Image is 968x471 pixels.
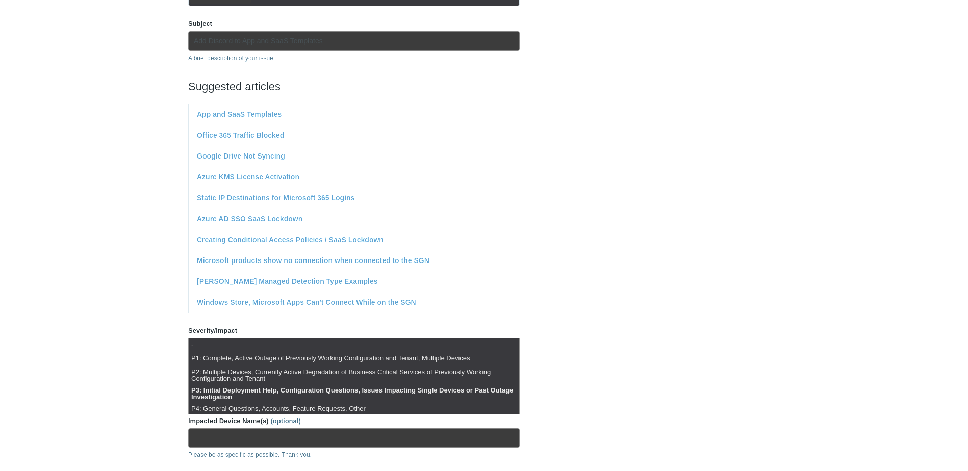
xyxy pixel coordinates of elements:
[189,352,519,366] li: P1: Complete, Active Outage of Previously Working Configuration and Tenant, Multiple Devices
[271,417,301,425] span: (optional)
[188,416,520,426] label: Impacted Device Name(s)
[188,450,520,459] p: Please be as specific as possible. Thank you.
[197,194,354,202] a: Static IP Destinations for Microsoft 365 Logins
[188,19,520,29] label: Subject
[189,338,519,352] li: -
[197,256,429,265] a: Microsoft products show no connection when connected to the SGN
[188,326,520,336] label: Severity/Impact
[197,173,299,181] a: Azure KMS License Activation
[189,366,519,384] li: P2: Multiple Devices, Currently Active Degradation of Business Critical Services of Previously Wo...
[197,298,416,306] a: Windows Store, Microsoft Apps Can't Connect While on the SGN
[197,215,302,223] a: Azure AD SSO SaaS Lockdown
[188,54,520,63] p: A brief description of your issue.
[189,384,519,403] li: P3: Initial Deployment Help, Configuration Questions, Issues Impacting Single Devices or Past Out...
[197,152,285,160] a: Google Drive Not Syncing
[189,403,519,416] li: P4: General Questions, Accounts, Feature Requests, Other
[197,235,384,244] a: Creating Conditional Access Policies / SaaS Lockdown
[197,131,284,139] a: Office 365 Traffic Blocked
[197,110,282,118] a: App and SaaS Templates
[188,78,520,95] h2: Suggested articles
[197,277,377,285] a: [PERSON_NAME] Managed Detection Type Examples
